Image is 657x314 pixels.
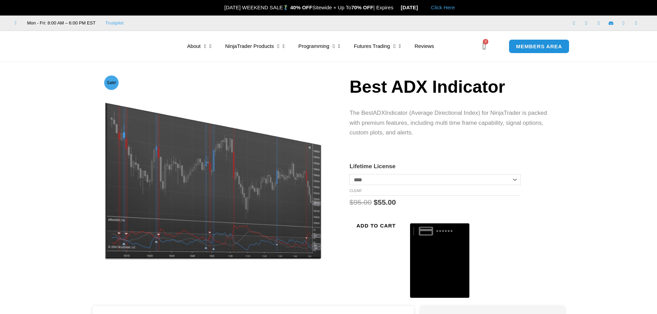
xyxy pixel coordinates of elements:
bdi: 95.00 [349,198,371,206]
strong: [DATE] [401,4,424,10]
button: Buy with GPay [410,223,469,298]
span: MEMBERS AREA [516,44,562,49]
span: Mon - Fri: 8:00 AM – 6:00 PM EST [26,19,96,27]
span: ADX [373,110,385,116]
img: ⌛ [394,5,399,10]
img: 🏭 [418,5,424,10]
nav: Menu [180,38,480,54]
a: Reviews [408,38,441,54]
a: 0 [472,36,496,56]
strong: 40% OFF [290,4,312,10]
img: 🎉 [219,5,224,10]
a: MEMBERS AREA [509,39,569,53]
img: 🏌️‍♂️ [283,5,288,10]
strong: 70% OFF [351,4,373,10]
span: $ [349,198,354,206]
img: LogoAI | Affordable Indicators – NinjaTrader [81,34,156,59]
img: BestADX [102,73,324,261]
a: About [180,38,218,54]
span: [DATE] WEEKEND SALE Sitewide + Up To | Expires [217,4,401,10]
a: Clear options [349,189,361,193]
a: NinjaTrader Products [218,38,291,54]
button: Add to cart [349,220,402,232]
span: $ [374,198,378,206]
a: Futures Trading [347,38,408,54]
span: 0 [483,39,488,44]
text: •••••• [436,227,453,235]
a: Programming [291,38,347,54]
a: Click Here [431,4,455,10]
span: Average Directional Index) [411,110,480,116]
a: Trustpilot [105,19,123,27]
span: for NinjaTrader is packed with premium features, including multi time frame capability, signal op... [349,110,547,136]
span: Sale! [104,75,119,90]
label: Lifetime License [349,163,395,170]
span: Indicator ( [385,110,411,116]
bdi: 55.00 [374,198,396,206]
span: The Best [349,110,373,116]
h1: Best ADX Indicator [349,75,551,99]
